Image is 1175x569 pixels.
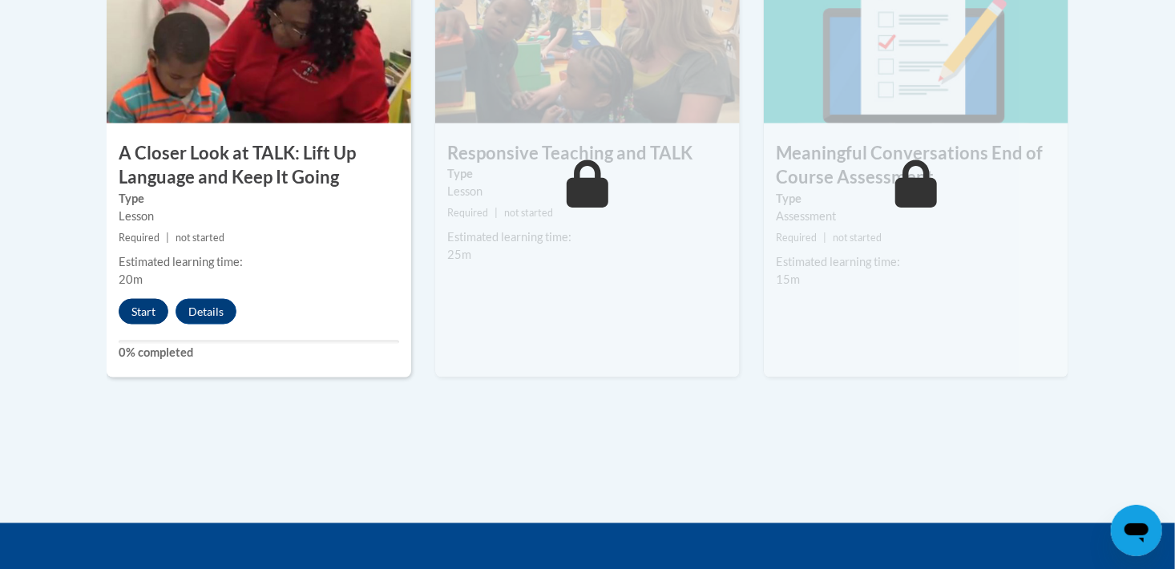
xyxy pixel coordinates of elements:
span: not started [176,232,224,244]
span: Required [776,232,817,244]
div: Lesson [119,208,399,225]
span: | [495,207,498,219]
div: Estimated learning time: [119,253,399,271]
iframe: Button to launch messaging window [1111,505,1162,556]
label: Type [447,165,728,183]
span: Required [119,232,159,244]
span: 15m [776,272,800,286]
button: Start [119,299,168,325]
span: 20m [119,272,143,286]
h3: A Closer Look at TALK: Lift Up Language and Keep It Going [107,141,411,191]
label: Type [119,190,399,208]
span: not started [504,207,553,219]
h3: Responsive Teaching and TALK [435,141,740,166]
div: Estimated learning time: [447,228,728,246]
label: Type [776,190,1056,208]
span: 25m [447,248,471,261]
label: 0% completed [119,344,399,361]
span: not started [833,232,882,244]
span: | [823,232,826,244]
h3: Meaningful Conversations End of Course Assessment [764,141,1068,191]
div: Lesson [447,183,728,200]
div: Estimated learning time: [776,253,1056,271]
button: Details [176,299,236,325]
span: | [166,232,169,244]
span: Required [447,207,488,219]
div: Assessment [776,208,1056,225]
